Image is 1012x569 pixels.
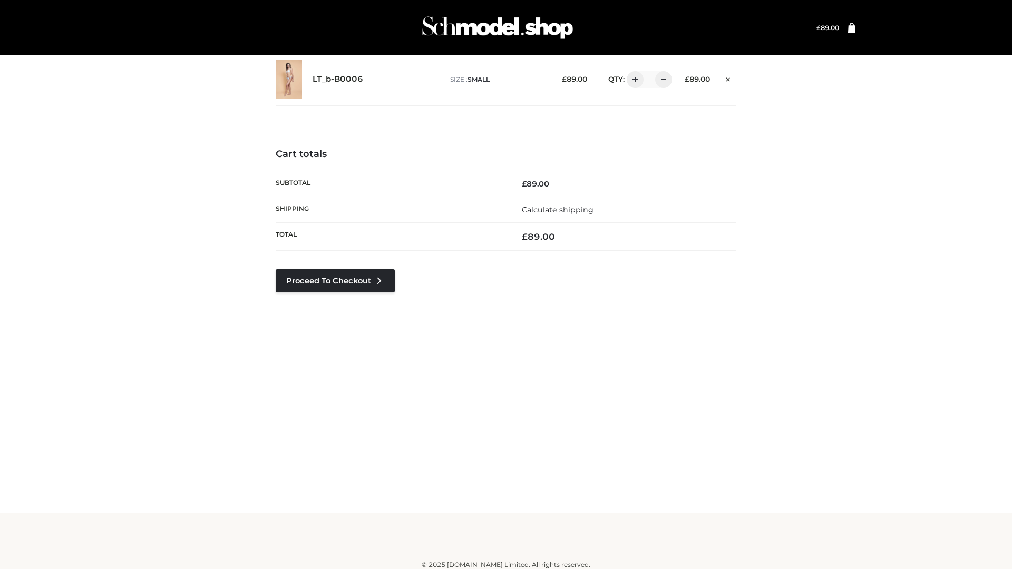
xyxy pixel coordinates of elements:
div: QTY: [598,71,668,88]
h4: Cart totals [276,149,736,160]
span: £ [685,75,689,83]
img: Schmodel Admin 964 [419,7,577,48]
a: LT_b-B0006 [313,74,363,84]
bdi: 89.00 [816,24,839,32]
th: Total [276,223,506,251]
bdi: 89.00 [562,75,587,83]
a: Proceed to Checkout [276,269,395,292]
a: £89.00 [816,24,839,32]
p: size : [450,75,546,84]
span: SMALL [468,75,490,83]
bdi: 89.00 [522,179,549,189]
span: £ [522,179,527,189]
a: Remove this item [721,71,736,85]
span: £ [522,231,528,242]
a: Calculate shipping [522,205,593,214]
th: Shipping [276,197,506,222]
th: Subtotal [276,171,506,197]
bdi: 89.00 [685,75,710,83]
span: £ [816,24,821,32]
bdi: 89.00 [522,231,555,242]
span: £ [562,75,567,83]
